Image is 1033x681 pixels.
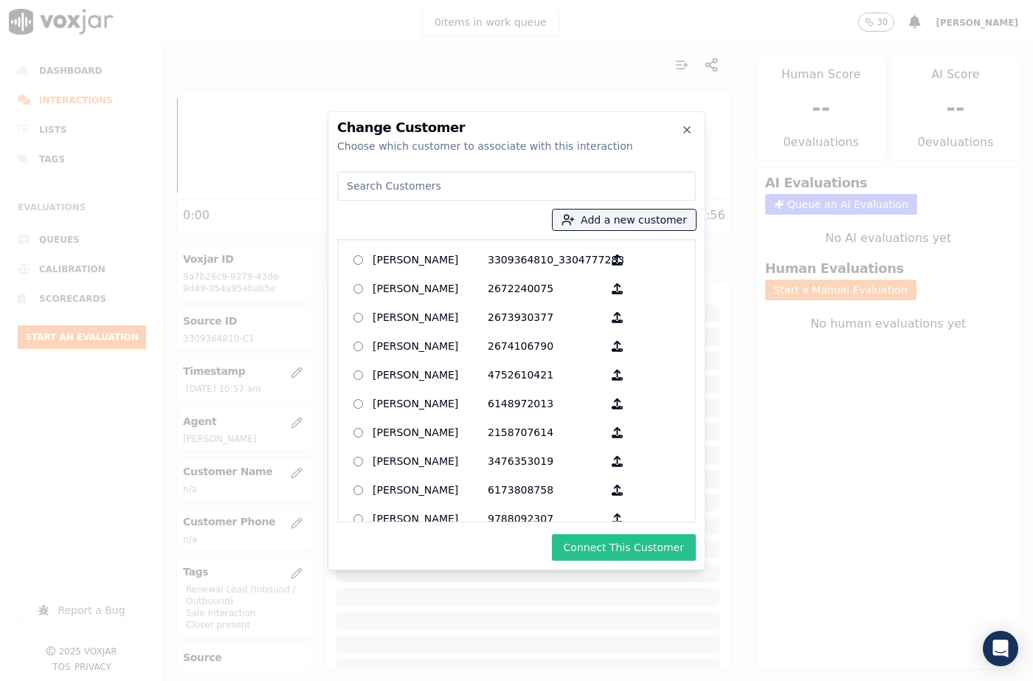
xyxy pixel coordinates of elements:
[603,277,632,300] button: [PERSON_NAME] 2672240075
[373,479,488,502] p: [PERSON_NAME]
[337,171,696,201] input: Search Customers
[603,479,632,502] button: [PERSON_NAME] 6173808758
[373,393,488,415] p: [PERSON_NAME]
[488,364,603,387] p: 4752610421
[488,508,603,530] p: 9788092307
[488,479,603,502] p: 6173808758
[373,508,488,530] p: [PERSON_NAME]
[553,210,696,230] button: Add a new customer
[353,399,363,409] input: [PERSON_NAME] 6148972013
[373,450,488,473] p: [PERSON_NAME]
[373,306,488,329] p: [PERSON_NAME]
[353,342,363,351] input: [PERSON_NAME] 2674106790
[603,249,632,272] button: [PERSON_NAME] 3309364810_3304777283
[353,313,363,322] input: [PERSON_NAME] 2673930377
[373,335,488,358] p: [PERSON_NAME]
[353,485,363,495] input: [PERSON_NAME] 6173808758
[353,284,363,294] input: [PERSON_NAME] 2672240075
[603,335,632,358] button: [PERSON_NAME] 2674106790
[353,514,363,524] input: [PERSON_NAME] 9788092307
[603,393,632,415] button: [PERSON_NAME] 6148972013
[488,450,603,473] p: 3476353019
[373,364,488,387] p: [PERSON_NAME]
[373,249,488,272] p: [PERSON_NAME]
[603,421,632,444] button: [PERSON_NAME] 2158707614
[488,306,603,329] p: 2673930377
[488,393,603,415] p: 6148972013
[337,139,696,153] div: Choose which customer to associate with this interaction
[603,364,632,387] button: [PERSON_NAME] 4752610421
[373,421,488,444] p: [PERSON_NAME]
[337,121,696,134] h2: Change Customer
[353,255,363,265] input: [PERSON_NAME] 3309364810_3304777283
[983,631,1018,666] div: Open Intercom Messenger
[353,457,363,466] input: [PERSON_NAME] 3476353019
[488,249,603,272] p: 3309364810_3304777283
[488,421,603,444] p: 2158707614
[603,508,632,530] button: [PERSON_NAME] 9788092307
[603,306,632,329] button: [PERSON_NAME] 2673930377
[488,335,603,358] p: 2674106790
[353,428,363,438] input: [PERSON_NAME] 2158707614
[373,277,488,300] p: [PERSON_NAME]
[552,534,696,561] button: Connect This Customer
[353,370,363,380] input: [PERSON_NAME] 4752610421
[603,450,632,473] button: [PERSON_NAME] 3476353019
[488,277,603,300] p: 2672240075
